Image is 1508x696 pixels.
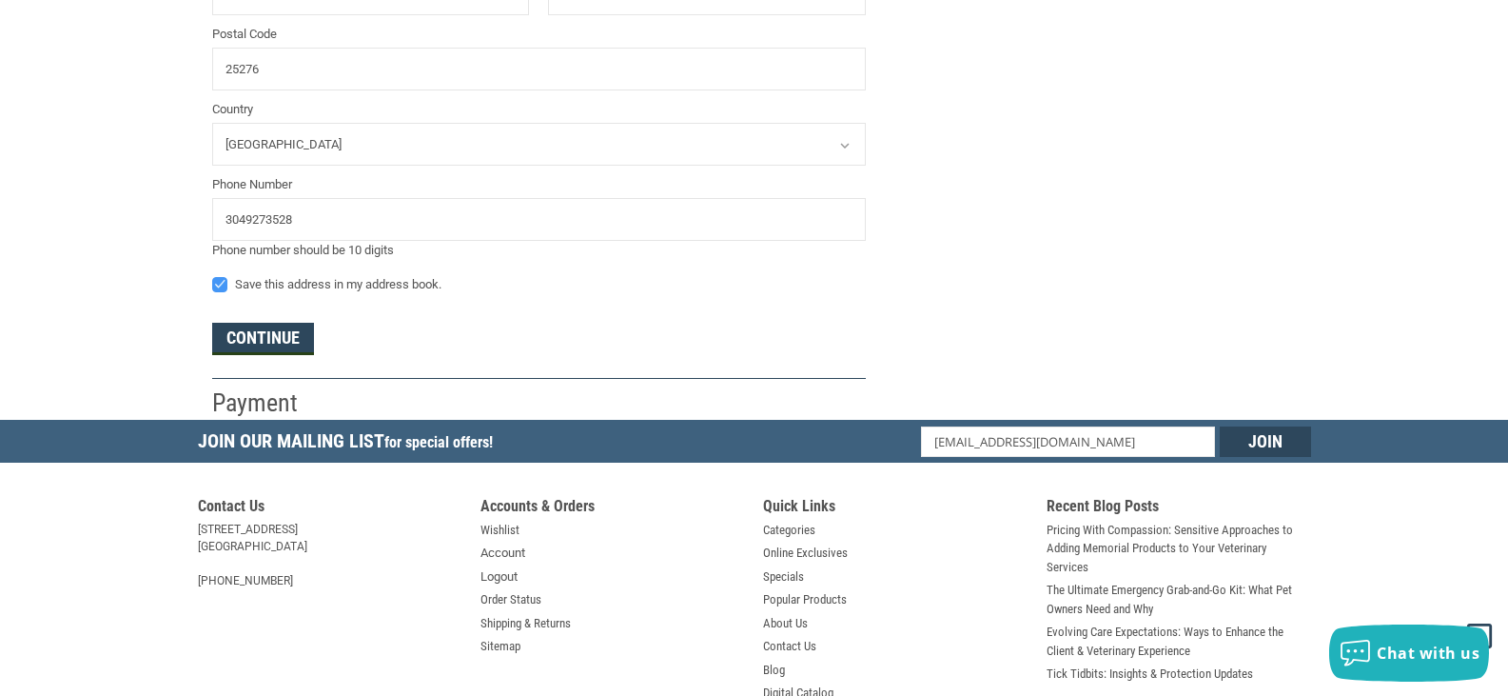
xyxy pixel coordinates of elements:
[1047,497,1311,521] h5: Recent Blog Posts
[212,25,866,44] label: Postal Code
[763,614,808,633] a: About Us
[480,544,525,563] a: Account
[763,590,847,609] a: Popular Products
[480,590,541,609] a: Order Status
[212,241,866,260] div: Phone number should be 10 digits
[1329,625,1489,682] button: Chat with us
[1047,665,1253,684] a: Tick Tidbits: Insights & Protection Updates
[763,497,1028,521] h5: Quick Links
[212,100,866,119] label: Country
[212,175,866,194] label: Phone Number
[480,521,519,540] a: Wishlist
[763,567,804,587] a: Specials
[212,277,866,292] label: Save this address in my address book.
[480,637,520,656] a: Sitemap
[1220,427,1311,457] input: Join
[763,661,785,680] a: Blog
[1377,643,1479,664] span: Chat with us
[198,521,462,589] address: [STREET_ADDRESS] [GEOGRAPHIC_DATA] [PHONE_NUMBER]
[212,323,314,355] button: Continue
[763,544,848,563] a: Online Exclusives
[198,497,462,521] h5: Contact Us
[1047,581,1311,618] a: The Ultimate Emergency Grab-and-Go Kit: What Pet Owners Need and Why
[212,388,323,419] h2: Payment
[198,420,502,468] h5: Join Our Mailing List
[1047,623,1311,660] a: Evolving Care Expectations: Ways to Enhance the Client & Veterinary Experience
[480,567,518,587] a: Logout
[384,433,493,451] span: for special offers!
[921,427,1215,457] input: Email
[480,497,745,521] h5: Accounts & Orders
[763,637,816,656] a: Contact Us
[763,521,815,540] a: Categories
[1047,521,1311,577] a: Pricing With Compassion: Sensitive Approaches to Adding Memorial Products to Your Veterinary Serv...
[480,614,571,633] a: Shipping & Returns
